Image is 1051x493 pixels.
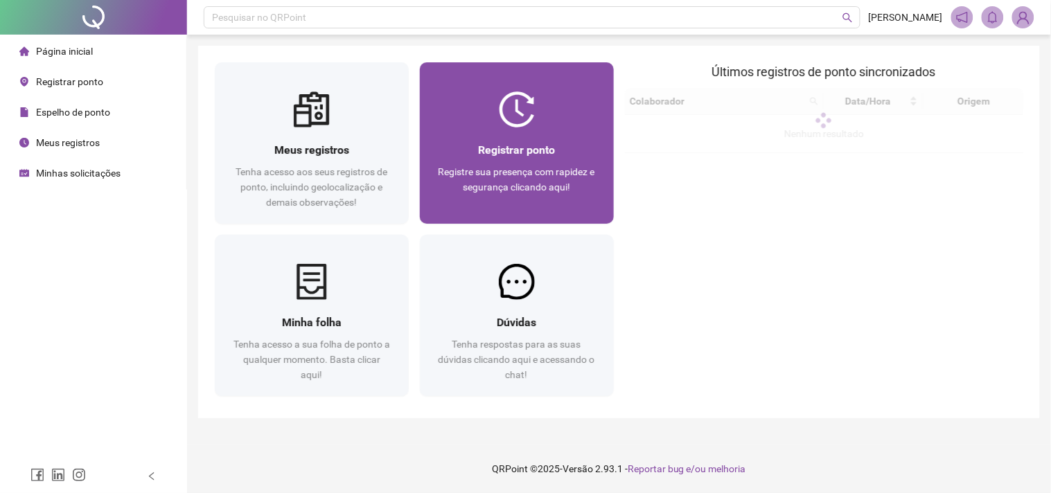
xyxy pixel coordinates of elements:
span: Reportar bug e/ou melhoria [628,463,746,474]
span: search [842,12,853,23]
span: Dúvidas [497,316,536,329]
span: Registre sua presença com rapidez e segurança clicando aqui! [439,166,595,192]
span: schedule [19,168,29,178]
span: [PERSON_NAME] [869,10,943,25]
span: file [19,107,29,117]
span: Tenha acesso aos seus registros de ponto, incluindo geolocalização e demais observações! [236,166,387,208]
a: DúvidasTenha respostas para as suas dúvidas clicando aqui e acessando o chat! [420,235,614,396]
span: Meus registros [36,137,100,148]
span: Últimos registros de ponto sincronizados [712,64,936,79]
span: Espelho de ponto [36,107,110,118]
span: clock-circle [19,138,29,147]
span: environment [19,77,29,87]
span: home [19,46,29,56]
a: Meus registrosTenha acesso aos seus registros de ponto, incluindo geolocalização e demais observa... [215,62,409,224]
span: linkedin [51,468,65,482]
span: facebook [30,468,44,482]
span: Versão [563,463,593,474]
span: Registrar ponto [478,143,555,156]
span: Registrar ponto [36,76,103,87]
span: Página inicial [36,46,93,57]
span: instagram [72,468,86,482]
span: left [147,472,157,481]
span: Tenha acesso a sua folha de ponto a qualquer momento. Basta clicar aqui! [233,339,390,380]
span: bell [987,11,999,24]
span: notification [956,11,969,24]
a: Minha folhaTenha acesso a sua folha de ponto a qualquer momento. Basta clicar aqui! [215,235,409,396]
span: Minha folha [282,316,342,329]
span: Tenha respostas para as suas dúvidas clicando aqui e acessando o chat! [439,339,595,380]
footer: QRPoint © 2025 - 2.93.1 - [187,445,1051,493]
img: 83500 [1013,7,1034,28]
span: Meus registros [274,143,349,156]
a: Registrar pontoRegistre sua presença com rapidez e segurança clicando aqui! [420,62,614,224]
span: Minhas solicitações [36,168,121,179]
